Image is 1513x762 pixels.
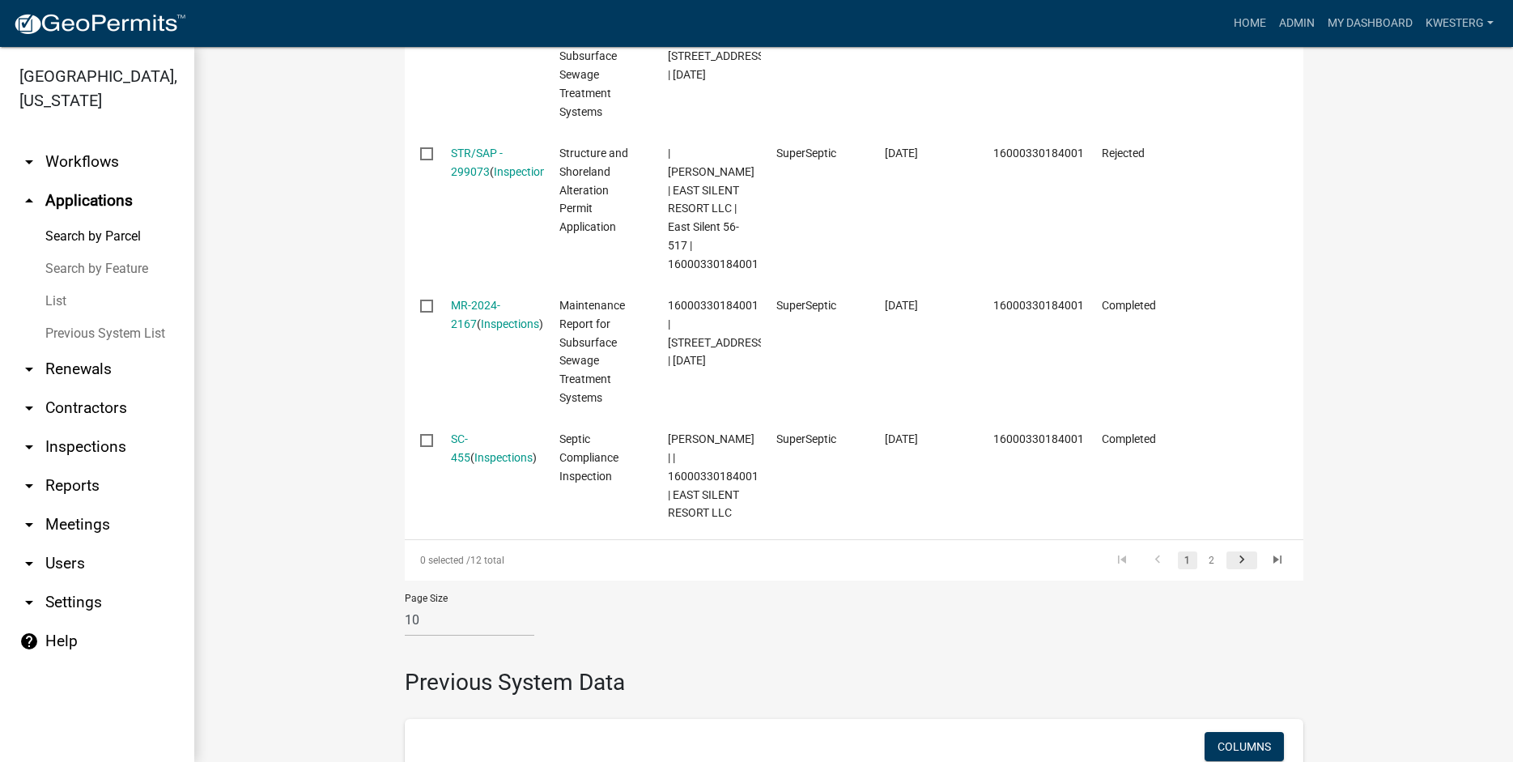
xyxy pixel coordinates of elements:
span: 16000330184001 [993,299,1084,312]
button: Columns [1205,732,1284,761]
span: 16000330184001 [993,147,1084,160]
a: go to previous page [1142,551,1173,569]
a: MR-2024-2167 [451,299,500,330]
i: arrow_drop_down [19,398,39,418]
a: STR/SAP - 299073 [451,147,503,178]
i: arrow_drop_down [19,554,39,573]
i: arrow_drop_down [19,360,39,379]
h3: Previous System Data [405,649,1303,700]
div: 12 total [405,540,758,581]
i: arrow_drop_down [19,593,39,612]
a: Inspections [494,165,552,178]
span: 0 selected / [420,555,470,566]
a: My Dashboard [1321,8,1419,39]
li: page 1 [1175,547,1200,574]
span: 16000330184001 | 30424 410TH ST | 08/05/2024 [668,299,767,367]
span: 16000330184001 | 30424 410TH ST | 08/26/2024 [668,13,767,81]
a: 1 [1178,551,1197,569]
i: arrow_drop_down [19,437,39,457]
span: 16000330184001 [993,432,1084,445]
a: Home [1227,8,1273,39]
i: help [19,632,39,651]
span: Emma Swenson | | 16000330184001 | EAST SILENT RESORT LLC [668,432,759,519]
a: go to next page [1226,551,1257,569]
span: SuperSeptic [776,299,836,312]
a: Inspections [481,317,539,330]
span: 08/15/2024 [885,147,918,160]
span: Structure and Shoreland Alteration Permit Application [559,147,628,233]
a: kwesterg [1419,8,1500,39]
i: arrow_drop_down [19,152,39,172]
span: 08/06/2024 [885,299,918,312]
a: Inspections [474,451,533,464]
a: 2 [1202,551,1222,569]
span: Septic Compliance Inspection [559,432,618,483]
span: | Kyle Westergard | EAST SILENT RESORT LLC | East Silent 56-517 | 16000330184001 [668,147,759,270]
span: Completed [1102,432,1156,445]
a: Admin [1273,8,1321,39]
div: ( ) [451,430,529,467]
span: Rejected [1102,147,1145,160]
li: page 2 [1200,547,1224,574]
a: SC-455 [451,432,470,464]
span: Maintenance Report for Subsurface Sewage Treatment Systems [559,299,625,404]
a: go to first page [1107,551,1137,569]
i: arrow_drop_down [19,476,39,496]
a: go to last page [1262,551,1293,569]
span: SuperSeptic [776,432,836,445]
i: arrow_drop_up [19,191,39,211]
div: ( ) [451,144,529,181]
span: 08/06/2024 [885,432,918,445]
span: SuperSeptic [776,147,836,160]
div: ( ) [451,296,529,334]
span: Completed [1102,299,1156,312]
i: arrow_drop_down [19,515,39,534]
